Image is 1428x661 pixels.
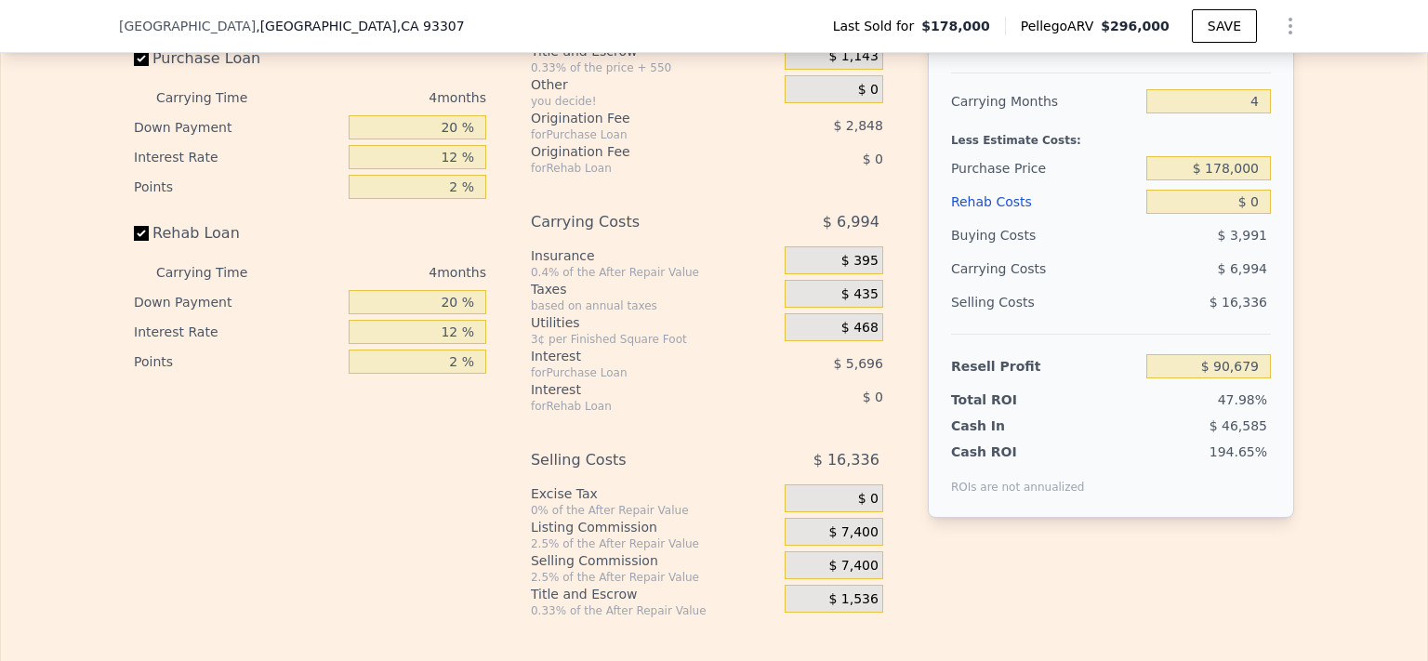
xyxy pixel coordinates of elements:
[134,217,341,250] label: Rehab Loan
[1210,418,1267,433] span: $ 46,585
[951,118,1271,152] div: Less Estimate Costs:
[951,285,1139,319] div: Selling Costs
[531,536,777,551] div: 2.5% of the After Repair Value
[863,152,883,166] span: $ 0
[951,152,1139,185] div: Purchase Price
[828,524,878,541] span: $ 7,400
[531,246,777,265] div: Insurance
[531,380,738,399] div: Interest
[531,365,738,380] div: for Purchase Loan
[531,127,738,142] div: for Purchase Loan
[531,399,738,414] div: for Rehab Loan
[921,17,990,35] span: $178,000
[531,332,777,347] div: 3¢ per Finished Square Foot
[531,280,777,298] div: Taxes
[531,551,777,570] div: Selling Commission
[134,287,341,317] div: Down Payment
[951,218,1139,252] div: Buying Costs
[951,350,1139,383] div: Resell Profit
[531,109,738,127] div: Origination Fee
[1210,295,1267,310] span: $ 16,336
[1218,392,1267,407] span: 47.98%
[531,205,738,239] div: Carrying Costs
[531,503,777,518] div: 0% of the After Repair Value
[531,142,738,161] div: Origination Fee
[833,17,922,35] span: Last Sold for
[841,253,879,270] span: $ 395
[1101,19,1170,33] span: $296,000
[531,518,777,536] div: Listing Commission
[531,94,777,109] div: you decide!
[863,390,883,404] span: $ 0
[531,161,738,176] div: for Rehab Loan
[951,461,1085,495] div: ROIs are not annualized
[951,185,1139,218] div: Rehab Costs
[951,443,1085,461] div: Cash ROI
[134,172,341,202] div: Points
[531,603,777,618] div: 0.33% of the After Repair Value
[134,42,341,75] label: Purchase Loan
[397,19,465,33] span: , CA 93307
[531,570,777,585] div: 2.5% of the After Repair Value
[284,83,486,112] div: 4 months
[1218,228,1267,243] span: $ 3,991
[156,258,277,287] div: Carrying Time
[841,320,879,337] span: $ 468
[833,118,882,133] span: $ 2,848
[531,60,777,75] div: 0.33% of the price + 550
[951,85,1139,118] div: Carrying Months
[531,347,738,365] div: Interest
[119,17,256,35] span: [GEOGRAPHIC_DATA]
[823,205,879,239] span: $ 6,994
[858,491,879,508] span: $ 0
[858,82,879,99] span: $ 0
[531,443,738,477] div: Selling Costs
[1021,17,1102,35] span: Pellego ARV
[256,17,464,35] span: , [GEOGRAPHIC_DATA]
[951,390,1067,409] div: Total ROI
[828,558,878,575] span: $ 7,400
[531,484,777,503] div: Excise Tax
[531,313,777,332] div: Utilities
[833,356,882,371] span: $ 5,696
[841,286,879,303] span: $ 435
[531,298,777,313] div: based on annual taxes
[1218,261,1267,276] span: $ 6,994
[156,83,277,112] div: Carrying Time
[1272,7,1309,45] button: Show Options
[951,252,1067,285] div: Carrying Costs
[531,585,777,603] div: Title and Escrow
[531,75,777,94] div: Other
[828,591,878,608] span: $ 1,536
[951,416,1067,435] div: Cash In
[284,258,486,287] div: 4 months
[531,265,777,280] div: 0.4% of the After Repair Value
[134,226,149,241] input: Rehab Loan
[828,48,878,65] span: $ 1,143
[134,347,341,377] div: Points
[134,142,341,172] div: Interest Rate
[134,51,149,66] input: Purchase Loan
[134,112,341,142] div: Down Payment
[813,443,879,477] span: $ 16,336
[1192,9,1257,43] button: SAVE
[1210,444,1267,459] span: 194.65%
[134,317,341,347] div: Interest Rate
